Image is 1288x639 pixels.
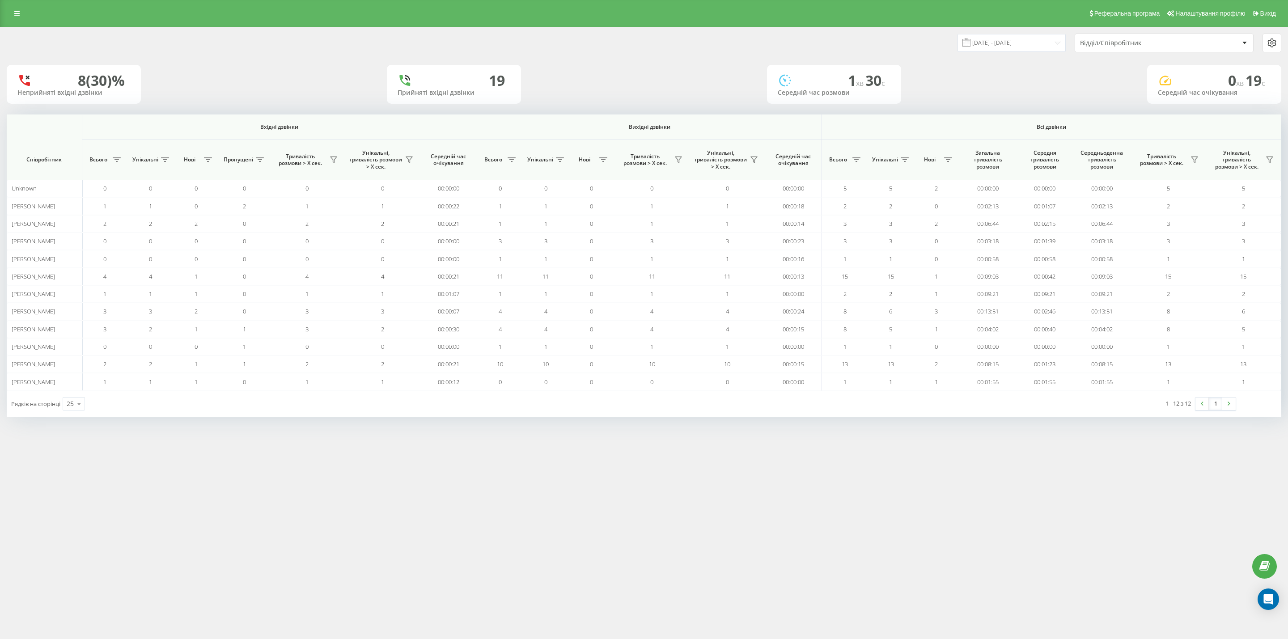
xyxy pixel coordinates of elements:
td: 00:09:03 [1073,268,1131,285]
span: 0 [195,237,198,245]
td: 00:03:18 [959,233,1017,250]
span: 3 [305,307,309,315]
span: 0 [305,237,309,245]
span: 5 [843,184,847,192]
span: 0 [590,290,593,298]
td: 00:01:55 [1016,373,1073,390]
span: 1 [381,290,384,298]
span: 2 [103,360,106,368]
div: Середній час розмови [778,89,890,97]
td: 00:00:15 [765,321,822,338]
span: 0 [590,360,593,368]
td: 00:00:00 [420,338,477,355]
span: 3 [843,220,847,228]
span: 1 [499,290,502,298]
span: 8 [1167,307,1170,315]
span: [PERSON_NAME] [12,237,55,245]
span: 1 [499,220,502,228]
span: 2 [843,202,847,210]
span: 1 [1242,343,1245,351]
span: 1 [650,290,653,298]
span: 13 [842,360,848,368]
span: 2 [381,220,384,228]
td: 00:01:39 [1016,233,1073,250]
span: 0 [590,237,593,245]
span: 0 [381,237,384,245]
span: 1 [195,290,198,298]
span: 2 [149,325,152,333]
span: 3 [650,237,653,245]
span: Всі дзвінки [849,123,1254,131]
td: 00:00:00 [420,250,477,267]
span: 0 [935,237,938,245]
span: 1 [195,325,198,333]
td: 00:08:15 [1073,355,1131,373]
span: 0 [149,184,152,192]
span: 3 [889,237,892,245]
span: 6 [889,307,892,315]
td: 00:06:44 [1073,215,1131,233]
span: Реферальна програма [1094,10,1160,17]
span: 0 [590,272,593,280]
div: Open Intercom Messenger [1258,588,1279,610]
span: 2 [243,202,246,210]
span: 0 [103,343,106,351]
span: 10 [724,360,730,368]
span: [PERSON_NAME] [12,272,55,280]
span: 1 [195,378,198,386]
span: 0 [243,272,246,280]
span: 3 [1167,220,1170,228]
span: 1 [935,272,938,280]
span: 0 [195,343,198,351]
span: Унікальні, тривалість розмови > Х сек. [1210,149,1263,170]
td: 00:00:42 [1016,268,1073,285]
td: 00:01:55 [959,373,1017,390]
span: 0 [195,255,198,263]
span: 4 [726,325,729,333]
span: 2 [1242,290,1245,298]
td: 00:00:58 [1016,250,1073,267]
span: 4 [544,307,547,315]
span: 0 [935,255,938,263]
span: 3 [1167,237,1170,245]
span: 3 [149,307,152,315]
span: 2 [1242,202,1245,210]
span: 4 [544,325,547,333]
div: 19 [489,72,505,89]
td: 00:02:13 [1073,197,1131,215]
span: 3 [499,237,502,245]
td: 00:01:55 [1073,373,1131,390]
span: 11 [542,272,549,280]
span: 0 [195,202,198,210]
td: 00:00:00 [1016,338,1073,355]
span: 13 [888,360,894,368]
td: 00:00:00 [765,373,822,390]
span: 3 [305,325,309,333]
span: 11 [497,272,503,280]
td: 00:02:13 [959,197,1017,215]
span: 1 [195,360,198,368]
span: 1 [726,343,729,351]
span: 0 [149,343,152,351]
span: 0 [935,343,938,351]
span: 4 [149,272,152,280]
span: 1 [243,325,246,333]
span: 5 [889,325,892,333]
span: 2 [1167,290,1170,298]
span: 2 [305,360,309,368]
span: 0 [590,202,593,210]
span: 1 [305,290,309,298]
td: 00:00:22 [420,197,477,215]
td: 00:04:02 [959,321,1017,338]
span: Середньоденна тривалість розмови [1080,149,1124,170]
span: 0 [650,184,653,192]
span: 2 [305,220,309,228]
span: 0 [243,220,246,228]
span: 0 [499,184,502,192]
span: [PERSON_NAME] [12,255,55,263]
span: 0 [1228,71,1246,90]
span: 0 [195,184,198,192]
span: 0 [103,184,106,192]
span: 1 [499,202,502,210]
span: 0 [243,255,246,263]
